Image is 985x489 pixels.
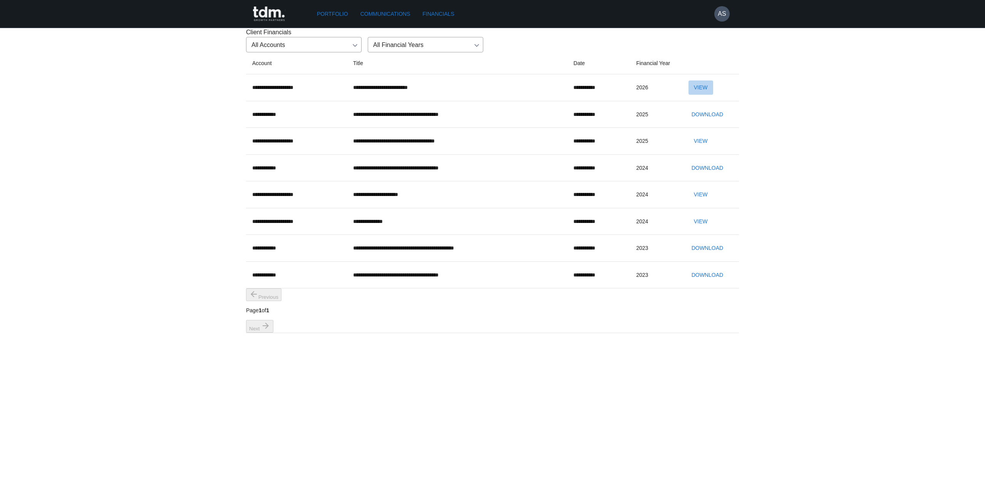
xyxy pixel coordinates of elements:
b: 1 [266,307,269,313]
th: Title [347,52,567,74]
a: Financials [419,7,457,21]
button: View [688,134,713,148]
td: 2023 [630,235,682,262]
p: Client Financials [246,28,739,37]
th: Account [246,52,347,74]
button: View [688,80,713,95]
div: All Financial Years [368,37,483,52]
button: Download [688,161,726,175]
button: View [688,188,713,202]
h6: AS [718,9,726,18]
a: Communications [357,7,414,21]
button: View [688,214,713,229]
table: Client document table [246,52,739,333]
td: 2026 [630,74,682,101]
div: All Accounts [246,37,362,52]
button: AS [714,6,730,22]
p: Page of [246,306,281,315]
td: 2025 [630,101,682,128]
td: 2025 [630,128,682,155]
td: 2023 [630,261,682,288]
td: 2024 [630,154,682,181]
a: Portfolio [314,7,351,21]
td: 2024 [630,208,682,235]
button: Download [688,268,726,282]
b: 1 [259,307,262,313]
td: 2024 [630,181,682,208]
button: next page [246,320,273,333]
th: Financial Year [630,52,682,74]
button: previous page [246,288,281,301]
button: Download [688,241,726,255]
button: Download [688,107,726,122]
th: Date [567,52,630,74]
